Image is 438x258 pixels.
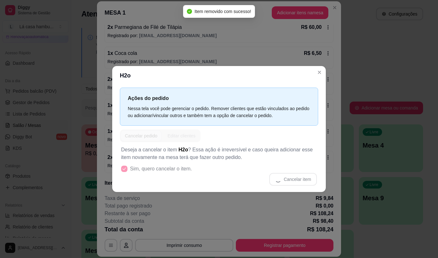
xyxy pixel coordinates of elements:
header: H2o [112,66,326,85]
span: check-circle [187,9,192,14]
span: Item removido com sucesso! [195,9,251,14]
p: Deseja a cancelar o item ? Essa ação é irreversível e caso queira adicionar esse item novamente n... [121,146,317,161]
p: Ações do pedido [128,94,310,102]
div: Nessa tela você pode gerenciar o pedido. Remover clientes que estão vinculados ao pedido ou adici... [128,105,310,119]
span: H2o [179,147,188,152]
button: Close [314,67,325,77]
